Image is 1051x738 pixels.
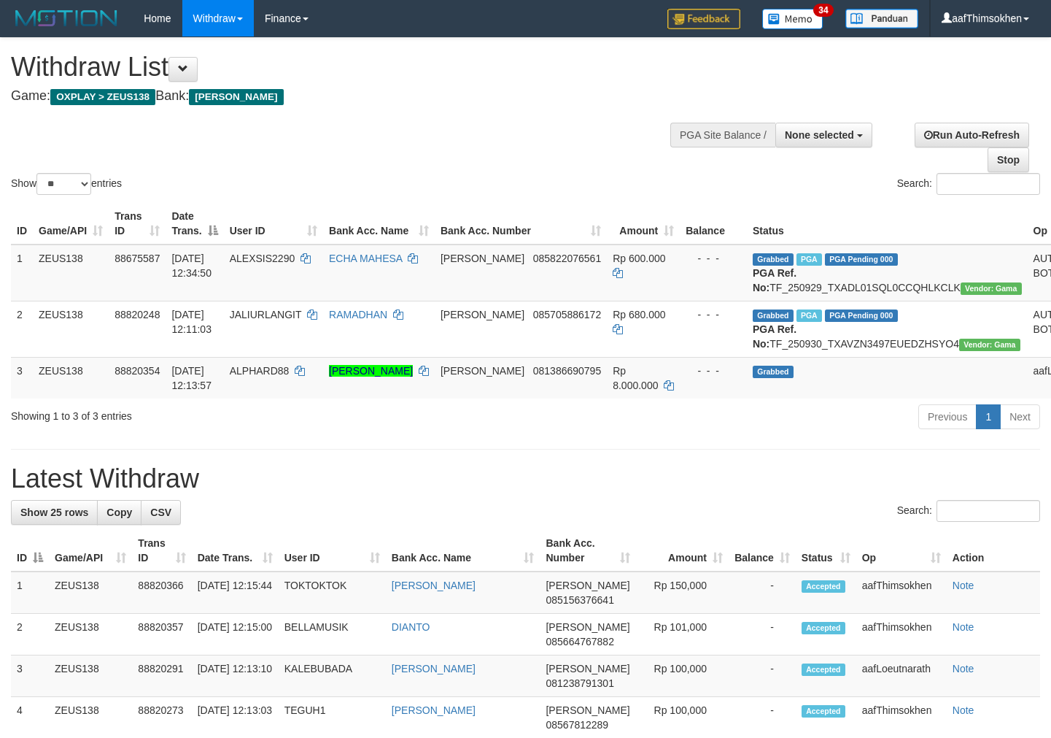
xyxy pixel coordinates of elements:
[171,253,212,279] span: [DATE] 12:34:50
[192,530,279,572] th: Date Trans.: activate to sort column ascending
[856,572,947,614] td: aafThimsokhen
[230,365,290,377] span: ALPHARD88
[546,594,613,606] span: Copy 085156376641 to clipboard
[11,464,1040,493] h1: Latest Withdraw
[11,500,98,525] a: Show 25 rows
[441,253,524,264] span: [PERSON_NAME]
[279,530,386,572] th: User ID: activate to sort column ascending
[546,580,629,591] span: [PERSON_NAME]
[747,301,1028,357] td: TF_250930_TXAVZN3497EUEDZHSYO4
[959,339,1020,351] span: Vendor URL: https://trx31.1velocity.biz
[33,203,109,245] th: Game/API: activate to sort column ascending
[636,530,729,572] th: Amount: activate to sort column ascending
[279,656,386,697] td: KALEBUBADA
[546,636,613,647] span: Copy 085664767882 to clipboard
[897,173,1040,195] label: Search:
[533,309,601,320] span: Copy 085705886172 to clipboard
[141,500,181,525] a: CSV
[729,572,796,614] td: -
[279,614,386,656] td: BELLAMUSIK
[230,309,302,320] span: JALIURLANGIT
[856,530,947,572] th: Op: activate to sort column ascending
[670,123,775,147] div: PGA Site Balance /
[132,572,191,614] td: 88820366
[915,123,1029,147] a: Run Auto-Refresh
[115,365,160,377] span: 88820354
[533,365,601,377] span: Copy 081386690795 to clipboard
[953,580,974,591] a: Note
[607,203,680,245] th: Amount: activate to sort column ascending
[11,572,49,614] td: 1
[856,614,947,656] td: aafThimsokhen
[636,656,729,697] td: Rp 100,000
[132,614,191,656] td: 88820357
[775,123,872,147] button: None selected
[11,89,686,104] h4: Game: Bank:
[132,530,191,572] th: Trans ID: activate to sort column ascending
[729,656,796,697] td: -
[753,323,796,350] b: PGA Ref. No:
[33,301,109,357] td: ZEUS138
[230,253,295,264] span: ALEXSIS2290
[953,704,974,716] a: Note
[533,253,601,264] span: Copy 085822076561 to clipboard
[953,621,974,633] a: Note
[845,9,918,28] img: panduan.png
[20,507,88,518] span: Show 25 rows
[686,251,741,266] div: - - -
[936,500,1040,522] input: Search:
[753,253,794,266] span: Grabbed
[813,4,833,17] span: 34
[329,309,387,320] a: RAMADHAN
[97,500,141,525] a: Copy
[613,365,658,391] span: Rp 8.000.000
[171,309,212,335] span: [DATE] 12:11:03
[192,572,279,614] td: [DATE] 12:15:44
[11,7,122,29] img: MOTION_logo.png
[11,245,33,301] td: 1
[323,203,435,245] th: Bank Acc. Name: activate to sort column ascending
[546,704,629,716] span: [PERSON_NAME]
[11,403,427,423] div: Showing 1 to 3 of 3 entries
[192,614,279,656] td: [DATE] 12:15:00
[1000,404,1040,429] a: Next
[546,677,613,689] span: Copy 081238791301 to clipboard
[936,173,1040,195] input: Search:
[796,530,856,572] th: Status: activate to sort column ascending
[49,656,132,697] td: ZEUS138
[856,656,947,697] td: aafLoeutnarath
[106,507,132,518] span: Copy
[802,705,845,718] span: Accepted
[897,500,1040,522] label: Search:
[796,310,822,322] span: Marked by aafpengsreynich
[329,253,402,264] a: ECHA MAHESA
[11,301,33,357] td: 2
[613,253,665,264] span: Rp 600.000
[918,404,977,429] a: Previous
[540,530,635,572] th: Bank Acc. Number: activate to sort column ascending
[753,267,796,293] b: PGA Ref. No:
[961,282,1022,295] span: Vendor URL: https://trx31.1velocity.biz
[11,53,686,82] h1: Withdraw List
[279,572,386,614] td: TOKTOKTOK
[392,663,476,674] a: [PERSON_NAME]
[546,621,629,633] span: [PERSON_NAME]
[49,530,132,572] th: Game/API: activate to sort column ascending
[680,203,747,245] th: Balance
[953,663,974,674] a: Note
[11,357,33,399] td: 3
[753,310,794,322] span: Grabbed
[132,656,191,697] td: 88820291
[747,203,1028,245] th: Status
[976,404,1001,429] a: 1
[796,253,822,266] span: Marked by aafpengsreynich
[613,309,665,320] span: Rp 680.000
[392,621,430,633] a: DIANTO
[762,9,823,29] img: Button%20Memo.svg
[11,614,49,656] td: 2
[49,572,132,614] td: ZEUS138
[667,9,740,29] img: Feedback.jpg
[50,89,155,105] span: OXPLAY > ZEUS138
[49,614,132,656] td: ZEUS138
[11,656,49,697] td: 3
